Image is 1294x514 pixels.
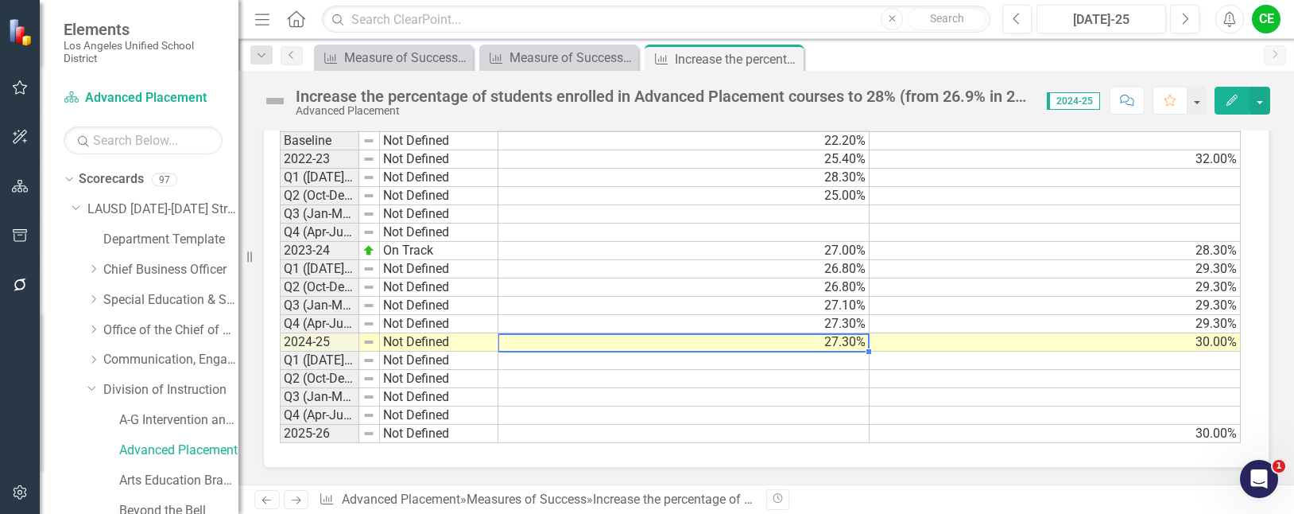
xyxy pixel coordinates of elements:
[280,370,359,388] td: Q2 (Oct-Dec)-25/26
[870,315,1241,333] td: 29.30%
[380,224,498,242] td: Not Defined
[380,370,498,388] td: Not Defined
[280,297,359,315] td: Q3 (Jan-Mar)-24/25
[103,351,238,369] a: Communication, Engagement & Collaboration
[380,388,498,407] td: Not Defined
[362,134,375,147] img: 8DAGhfEEPCf229AAAAAElFTkSuQmCC
[280,260,359,278] td: Q1 ([DATE]-Sep)-24/25
[498,333,870,352] td: 27.30%
[380,407,498,425] td: Not Defined
[593,492,1203,507] div: Increase the percentage of students enrolled in Advanced Placement courses to 28% (from 26.9% in ...
[498,278,870,297] td: 26.80%
[103,381,238,399] a: Division of Instruction
[344,48,469,68] div: Measure of Success - Scorecard Report
[362,189,375,202] img: 8DAGhfEEPCf229AAAAAElFTkSuQmCC
[119,411,238,430] a: A-G Intervention and Support
[119,472,238,490] a: Arts Education Branch
[64,127,223,154] input: Search Below...
[380,315,498,333] td: Not Defined
[380,169,498,187] td: Not Defined
[280,150,359,169] td: 2022-23
[498,260,870,278] td: 26.80%
[362,372,375,385] img: 8DAGhfEEPCf229AAAAAElFTkSuQmCC
[322,6,990,33] input: Search ClearPoint...
[296,88,1031,105] div: Increase the percentage of students enrolled in Advanced Placement courses to 28% (from 26.9% in ...
[498,242,870,260] td: 27.00%
[362,299,375,312] img: 8DAGhfEEPCf229AAAAAElFTkSuQmCC
[1036,5,1166,33] button: [DATE]-25
[362,281,375,294] img: 8DAGhfEEPCf229AAAAAElFTkSuQmCC
[119,442,238,460] a: Advanced Placement
[280,169,359,187] td: Q1 ([DATE]-Sep)-23/24
[362,317,375,330] img: 8DAGhfEEPCf229AAAAAElFTkSuQmCC
[362,427,375,440] img: 8DAGhfEEPCf229AAAAAElFTkSuQmCC
[483,48,634,68] a: Measure of Success - Scorecard Report
[362,244,375,257] img: zOikAAAAAElFTkSuQmCC
[362,226,375,239] img: 8DAGhfEEPCf229AAAAAElFTkSuQmCC
[280,407,359,425] td: Q4 (Apr-Jun)-25/26
[498,169,870,187] td: 28.30%
[79,170,144,189] a: Scorecards
[362,263,375,275] img: 8DAGhfEEPCf229AAAAAElFTkSuQmCC
[1240,460,1278,498] iframe: Intercom live chat
[362,409,375,422] img: 8DAGhfEEPCf229AAAAAElFTkSuQmCC
[870,425,1241,443] td: 30.00%
[380,131,498,150] td: Not Defined
[362,391,375,403] img: 8DAGhfEEPCf229AAAAAElFTkSuQmCC
[64,20,223,39] span: Elements
[103,291,238,310] a: Special Education & Specialized Programs
[380,297,498,315] td: Not Defined
[280,388,359,407] td: Q3 (Jan-Mar)-25/26
[870,278,1241,297] td: 29.30%
[380,352,498,370] td: Not Defined
[870,242,1241,260] td: 28.30%
[262,88,288,114] img: Not Defined
[1047,92,1100,110] span: 2024-25
[675,49,800,69] div: Increase the percentage of students enrolled in Advanced Placement courses to 28% (from 26.9% in ...
[362,336,375,349] img: 8DAGhfEEPCf229AAAAAElFTkSuQmCC
[280,352,359,370] td: Q1 ([DATE]-Sep)-25/26
[280,333,359,352] td: 2024-25
[362,171,375,184] img: 8DAGhfEEPCf229AAAAAElFTkSuQmCC
[280,278,359,297] td: Q2 (Oct-Dec)-24/25
[509,48,634,68] div: Measure of Success - Scorecard Report
[870,333,1241,352] td: 30.00%
[930,12,964,25] span: Search
[152,173,177,186] div: 97
[280,425,359,443] td: 2025-26
[8,18,36,45] img: ClearPoint Strategy
[498,150,870,169] td: 25.40%
[498,315,870,333] td: 27.30%
[362,208,375,220] img: 8DAGhfEEPCf229AAAAAElFTkSuQmCC
[1252,5,1280,33] button: CE
[870,260,1241,278] td: 29.30%
[380,260,498,278] td: Not Defined
[380,278,498,297] td: Not Defined
[64,39,223,65] small: Los Angeles Unified School District
[380,242,498,260] td: On Track
[87,201,238,219] a: LAUSD [DATE]-[DATE] Strategic Plan
[380,333,498,352] td: Not Defined
[362,354,375,367] img: 8DAGhfEEPCf229AAAAAElFTkSuQmCC
[64,89,223,107] a: Advanced Placement
[498,297,870,315] td: 27.10%
[318,48,469,68] a: Measure of Success - Scorecard Report
[280,224,359,242] td: Q4 (Apr-Jun)-23/24
[380,187,498,205] td: Not Defined
[319,491,754,509] div: » »
[1042,10,1160,29] div: [DATE]-25
[103,231,238,249] a: Department Template
[498,131,870,150] td: 22.20%
[380,425,498,443] td: Not Defined
[103,321,238,340] a: Office of the Chief of Staff
[467,492,587,507] a: Measures of Success
[870,297,1241,315] td: 29.30%
[296,105,1031,117] div: Advanced Placement
[380,150,498,169] td: Not Defined
[380,205,498,224] td: Not Defined
[362,153,375,165] img: 8DAGhfEEPCf229AAAAAElFTkSuQmCC
[280,242,359,260] td: 2023-24
[103,261,238,279] a: Chief Business Officer
[498,187,870,205] td: 25.00%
